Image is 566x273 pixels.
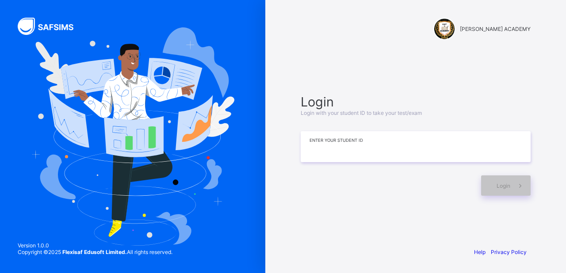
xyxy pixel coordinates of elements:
a: Privacy Policy [491,249,527,255]
img: SAFSIMS Logo [18,18,84,35]
span: [PERSON_NAME] ACADEMY [460,26,531,32]
span: Version 1.0.0 [18,242,172,249]
img: Hero Image [31,27,234,246]
a: Help [474,249,486,255]
span: Login with your student ID to take your test/exam [301,110,422,116]
span: Copyright © 2025 All rights reserved. [18,249,172,255]
span: Login [497,182,510,189]
strong: Flexisaf Edusoft Limited. [62,249,127,255]
span: Login [301,94,531,110]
